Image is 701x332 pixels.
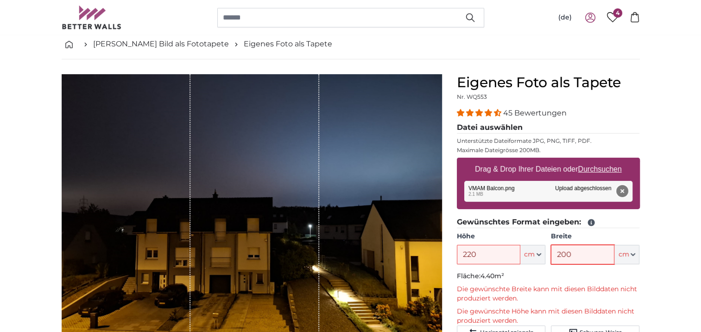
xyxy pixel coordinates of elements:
button: (de) [551,9,579,26]
span: cm [618,250,629,259]
p: Fläche: [457,272,640,281]
span: 4.36 stars [457,109,503,117]
p: Unterstützte Dateiformate JPG, PNG, TIFF, PDF. [457,137,640,145]
span: 4.40m² [480,272,504,280]
a: Eigenes Foto als Tapete [244,38,332,50]
legend: Datei auswählen [457,122,640,134]
label: Drag & Drop Ihrer Dateien oder [471,160,625,179]
span: cm [524,250,535,259]
button: cm [520,245,545,264]
p: Die gewünschte Höhe kann mit diesen Bilddaten nicht produziert werden. [457,307,640,326]
h1: Eigenes Foto als Tapete [457,74,640,91]
img: Betterwalls [62,6,122,29]
legend: Gewünschtes Format eingeben: [457,217,640,228]
p: Die gewünschte Breite kann mit diesen Bilddaten nicht produziert werden. [457,285,640,303]
span: 45 Bewertungen [503,109,567,117]
span: Nr. WQ553 [457,93,487,100]
label: Höhe [457,232,545,241]
u: Durchsuchen [578,165,621,173]
p: Maximale Dateigrösse 200MB. [457,147,640,154]
span: 4 [613,8,622,18]
label: Breite [551,232,639,241]
button: cm [614,245,639,264]
a: [PERSON_NAME] Bild als Fototapete [93,38,229,50]
nav: breadcrumbs [62,29,640,59]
